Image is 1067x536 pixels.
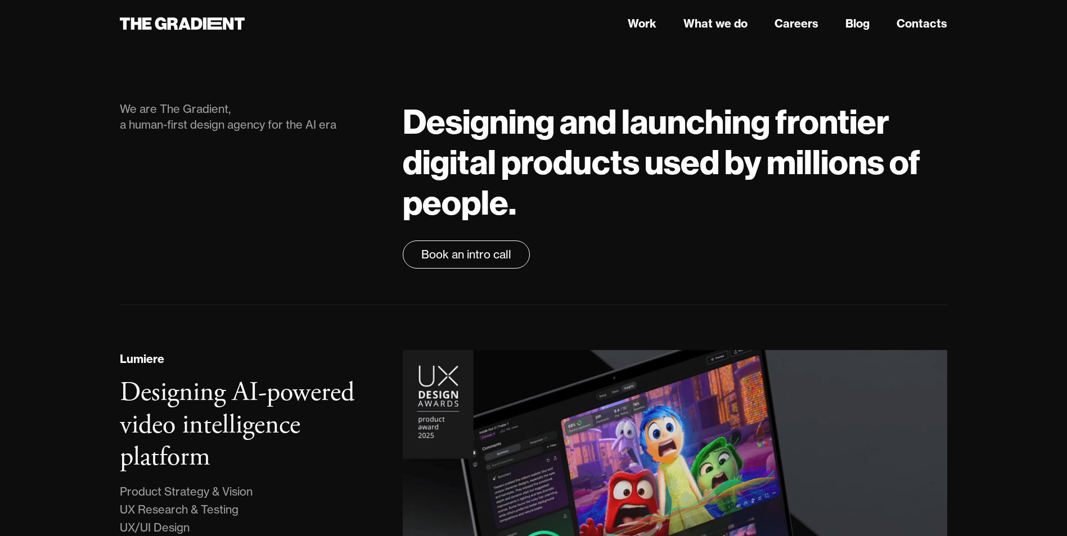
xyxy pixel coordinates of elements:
a: Book an intro call [403,240,530,269]
div: Lumiere [120,351,164,367]
h3: Designing AI-powered video intelligence platform [120,375,354,474]
a: Careers [775,15,818,32]
a: What we do [683,15,748,32]
div: We are The Gradient, a human-first design agency for the AI era [120,101,381,133]
h1: Designing and launching frontier digital products used by millions of people. [403,101,947,222]
a: Work [628,15,656,32]
a: Contacts [897,15,947,32]
a: Blog [845,15,870,32]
